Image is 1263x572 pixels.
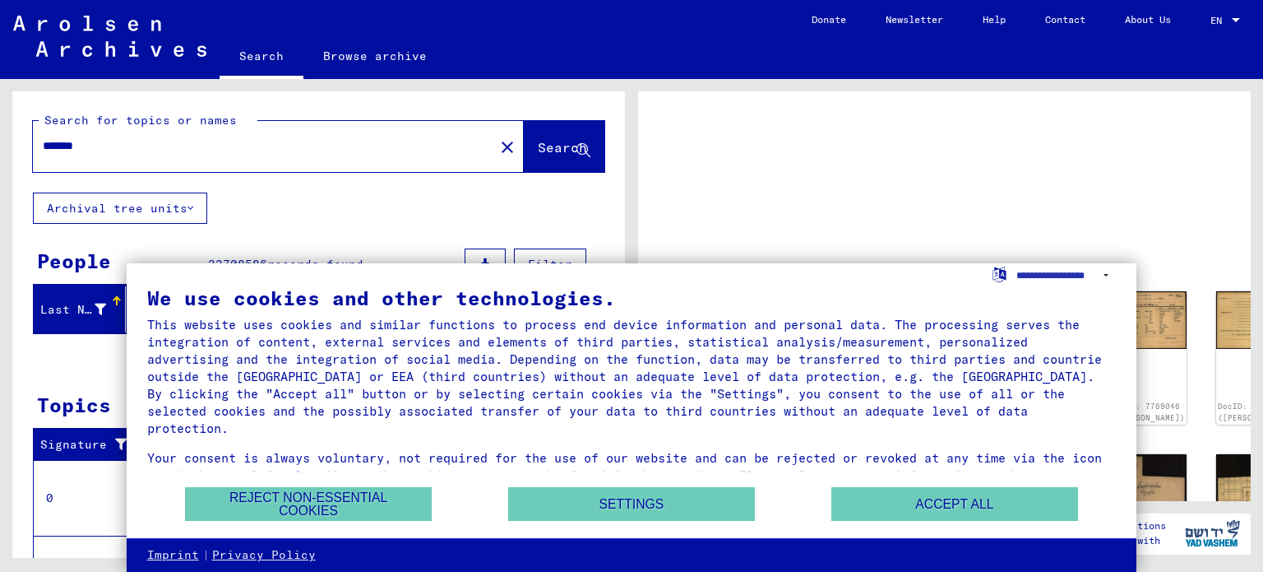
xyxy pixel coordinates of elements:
[1110,291,1187,349] img: 001.jpg
[40,296,127,323] div: Last Name
[208,257,267,272] span: 33708586
[303,36,446,76] a: Browse archive
[538,139,587,156] span: Search
[508,487,755,521] button: Settings
[37,246,111,276] div: People
[514,249,586,280] button: Filter
[33,193,207,224] button: Archival tree units
[147,449,1117,501] div: Your consent is always voluntary, not required for the use of our website and can be rejected or ...
[126,286,218,333] mat-header-cell: First Name
[40,436,134,453] div: Signature
[212,547,316,564] a: Privacy Policy
[831,487,1078,521] button: Accept all
[34,460,147,536] td: 0
[1210,15,1228,26] span: EN
[491,130,524,163] button: Clear
[497,137,517,157] mat-icon: close
[147,288,1117,308] div: We use cookies and other technologies.
[44,113,237,128] mat-label: Search for topics or names
[13,16,206,57] img: Arolsen_neg.svg
[1182,513,1243,554] img: yv_logo.png
[220,36,303,79] a: Search
[524,121,604,172] button: Search
[267,257,363,272] span: records found
[147,547,199,564] a: Imprint
[34,286,126,333] mat-header-cell: Last Name
[40,432,150,458] div: Signature
[40,301,106,319] div: Last Name
[528,257,572,272] span: Filter
[1110,454,1187,549] img: 001.jpg
[147,316,1117,437] div: This website uses cookies and similar functions to process end device information and personal da...
[1111,402,1185,422] a: DocID: 7769046 ([PERSON_NAME])
[37,390,111,420] div: Topics
[185,487,432,521] button: Reject non-essential cookies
